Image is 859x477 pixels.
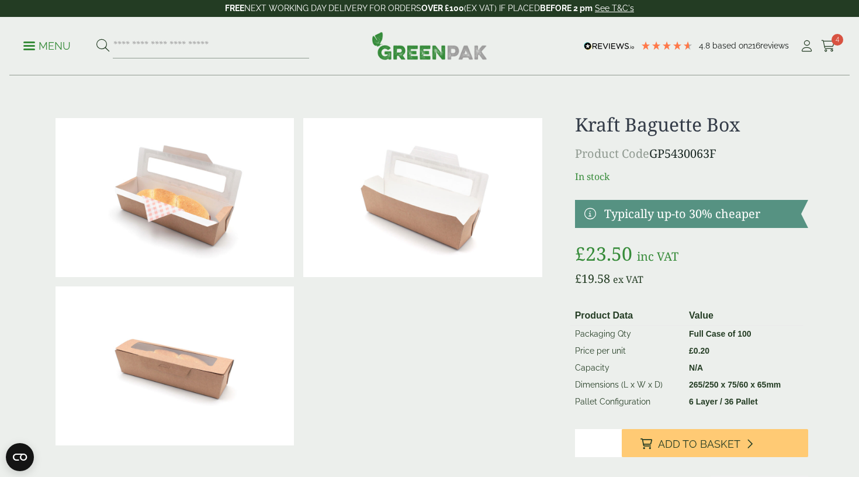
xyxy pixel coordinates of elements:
[421,4,464,13] strong: OVER £100
[575,241,586,266] span: £
[575,145,808,163] p: GP5430063F
[821,37,836,55] a: 4
[56,286,294,445] img: 5430063F Kraft Bagette Box Closed No Food Contents
[225,4,244,13] strong: FREE
[684,306,803,326] th: Value
[799,40,814,52] i: My Account
[540,4,593,13] strong: BEFORE 2 pm
[23,39,71,51] a: Menu
[584,42,635,50] img: REVIEWS.io
[6,443,34,471] button: Open CMP widget
[640,40,693,51] div: 4.79 Stars
[570,326,684,343] td: Packaging Qty
[575,113,808,136] h1: Kraft Baguette Box
[570,376,684,393] td: Dimensions (L x W x D)
[658,438,740,451] span: Add to Basket
[689,363,703,372] strong: N/A
[570,360,684,376] td: Capacity
[575,146,649,161] span: Product Code
[575,241,632,266] bdi: 23.50
[712,41,748,50] span: Based on
[372,32,487,60] img: GreenPak Supplies
[689,397,758,406] strong: 6 Layer / 36 Pallet
[689,329,751,338] strong: Full Case of 100
[595,4,634,13] a: See T&C's
[575,170,808,184] p: In stock
[748,41,760,50] span: 216
[570,393,684,410] td: Pallet Configuration
[689,346,709,355] bdi: 0.20
[23,39,71,53] p: Menu
[689,346,694,355] span: £
[56,118,294,277] img: 5430063F Kraft Bagette Box Open With Bagette
[570,306,684,326] th: Product Data
[575,271,581,286] span: £
[613,273,643,286] span: ex VAT
[699,41,712,50] span: 4.8
[689,380,781,389] strong: 265/250 x 75/60 x 65mm
[832,34,843,46] span: 4
[575,271,610,286] bdi: 19.58
[760,41,789,50] span: reviews
[622,429,808,457] button: Add to Basket
[821,40,836,52] i: Cart
[637,248,678,264] span: inc VAT
[570,343,684,360] td: Price per unit
[303,118,542,277] img: 5430063F Kraft Bagette Box Open No Food Contents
